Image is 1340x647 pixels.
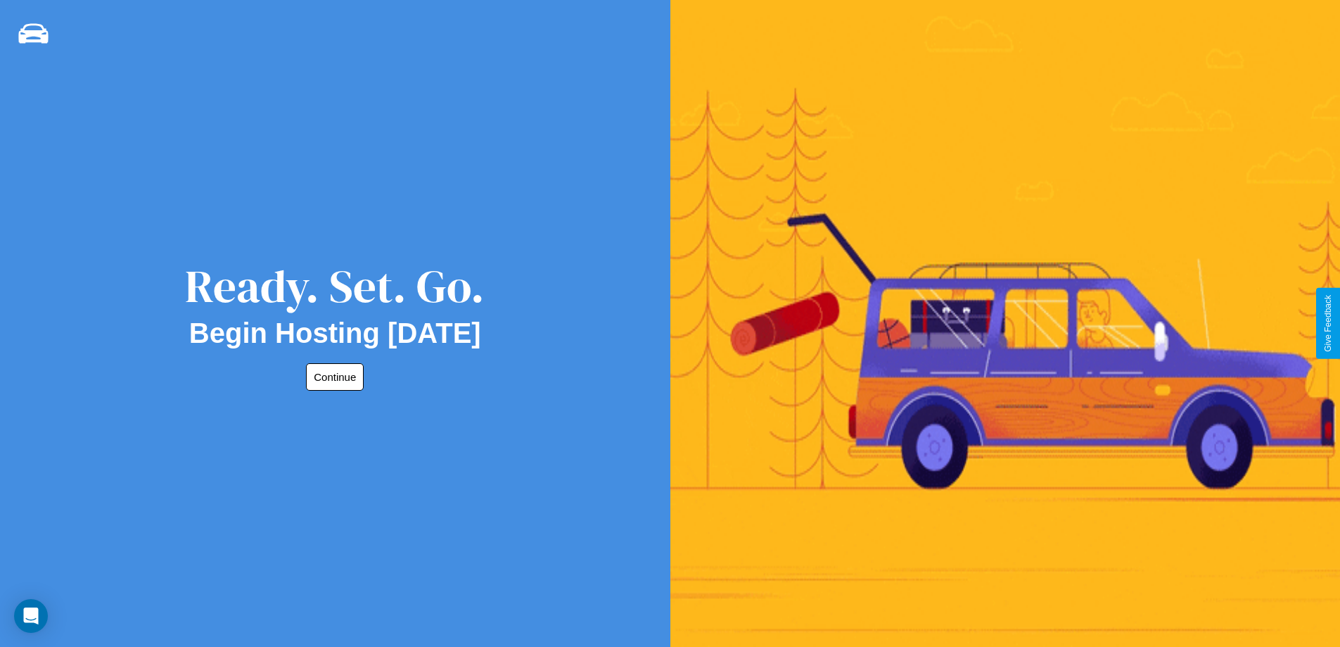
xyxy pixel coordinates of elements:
div: Open Intercom Messenger [14,599,48,633]
h2: Begin Hosting [DATE] [189,318,481,349]
div: Ready. Set. Go. [185,255,485,318]
div: Give Feedback [1323,295,1333,352]
button: Continue [306,363,364,391]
